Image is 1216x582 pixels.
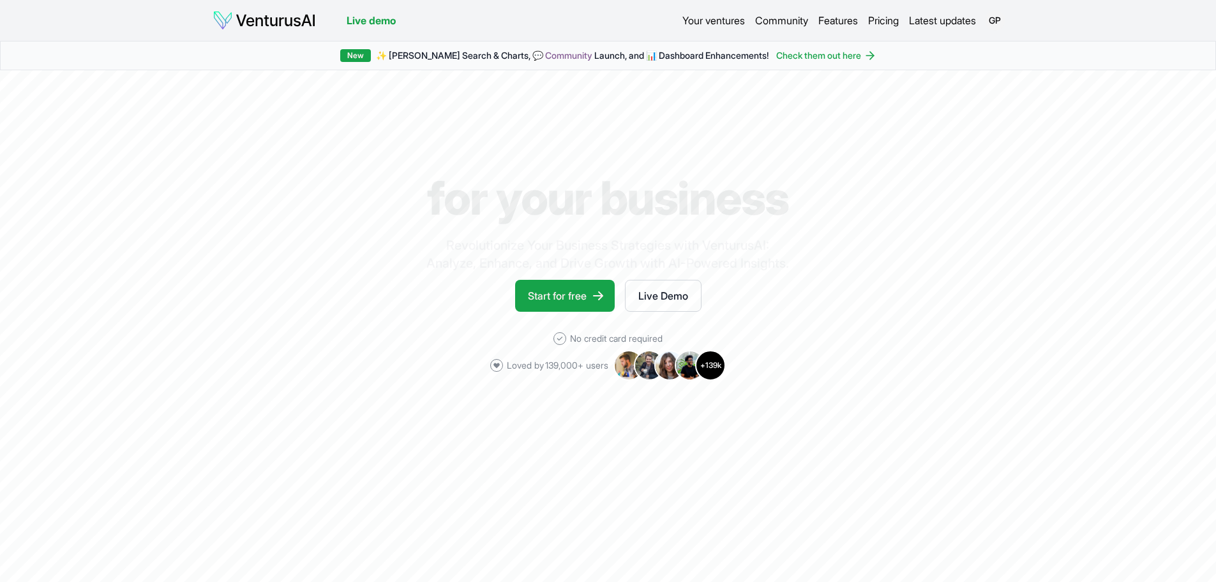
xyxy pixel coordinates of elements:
[868,13,899,28] a: Pricing
[654,350,685,381] img: Avatar 3
[340,49,371,62] div: New
[515,280,615,312] a: Start for free
[376,49,769,62] span: ✨ [PERSON_NAME] Search & Charts, 💬 Launch, and 📊 Dashboard Enhancements!
[675,350,705,381] img: Avatar 4
[985,10,1005,31] span: GP
[755,13,808,28] a: Community
[634,350,664,381] img: Avatar 2
[818,13,858,28] a: Features
[909,13,976,28] a: Latest updates
[986,11,1004,29] button: GP
[213,10,316,31] img: logo
[545,50,592,61] a: Community
[776,49,876,62] a: Check them out here
[625,280,702,312] a: Live Demo
[347,13,396,28] a: Live demo
[613,350,644,381] img: Avatar 1
[682,13,745,28] a: Your ventures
